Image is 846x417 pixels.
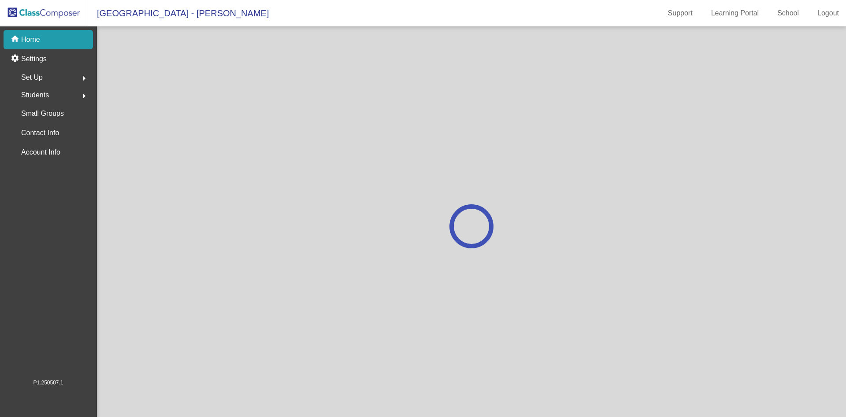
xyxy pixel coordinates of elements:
a: School [770,6,806,20]
p: Small Groups [21,107,64,120]
p: Account Info [21,146,60,159]
a: Learning Portal [704,6,766,20]
span: Students [21,89,49,101]
mat-icon: settings [11,54,21,64]
mat-icon: arrow_right [79,73,89,84]
p: Home [21,34,40,45]
mat-icon: home [11,34,21,45]
span: [GEOGRAPHIC_DATA] - [PERSON_NAME] [88,6,269,20]
p: Settings [21,54,47,64]
p: Contact Info [21,127,59,139]
a: Logout [810,6,846,20]
span: Set Up [21,71,43,84]
mat-icon: arrow_right [79,91,89,101]
a: Support [661,6,700,20]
